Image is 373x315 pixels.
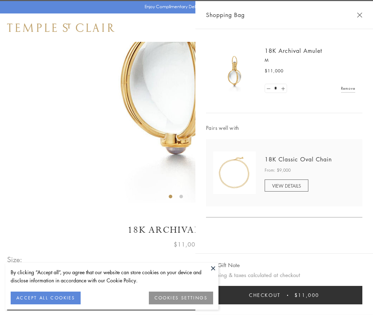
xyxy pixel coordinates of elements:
[249,291,281,299] span: Checkout
[174,240,199,249] span: $11,000
[213,50,256,92] img: 18K Archival Amulet
[145,3,225,10] p: Enjoy Complimentary Delivery & Returns
[7,23,114,32] img: Temple St. Clair
[213,151,256,194] img: N88865-OV18
[341,84,355,92] a: Remove
[7,224,366,236] h1: 18K Archival Amulet
[265,84,272,93] a: Set quantity to 0
[265,47,322,55] a: 18K Archival Amulet
[272,182,301,189] span: VIEW DETAILS
[279,84,286,93] a: Set quantity to 2
[265,57,355,64] p: M
[265,167,291,174] span: From: $9,000
[294,291,319,299] span: $11,000
[206,124,362,132] span: Pairs well with
[265,67,283,74] span: $11,000
[149,292,213,304] button: COOKIES SETTINGS
[265,155,332,163] a: 18K Classic Oval Chain
[206,261,240,270] button: Add Gift Note
[357,12,362,18] button: Close Shopping Bag
[11,292,81,304] button: ACCEPT ALL COOKIES
[265,179,308,192] a: VIEW DETAILS
[206,286,362,304] button: Checkout $11,000
[11,268,213,284] div: By clicking “Accept all”, you agree that our website can store cookies on your device and disclos...
[7,254,23,265] span: Size:
[206,271,362,280] p: Shipping & taxes calculated at checkout
[206,10,245,20] span: Shopping Bag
